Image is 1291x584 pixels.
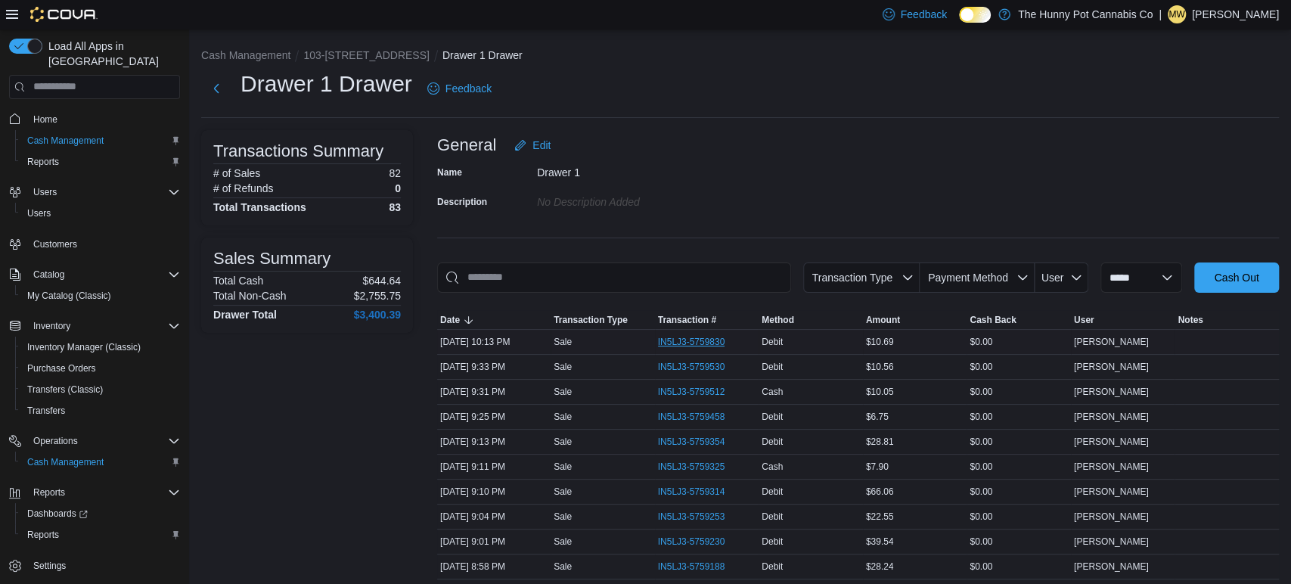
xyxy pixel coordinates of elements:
span: Debit [762,536,783,548]
span: IN5LJ3-5759530 [658,361,725,373]
p: [PERSON_NAME] [1192,5,1279,23]
span: Debit [762,336,783,348]
span: Reports [21,153,180,171]
button: Transfers (Classic) [15,379,186,400]
button: Users [3,182,186,203]
h3: Sales Summary [213,250,331,268]
button: Reports [15,151,186,172]
span: $10.05 [866,386,894,398]
a: Dashboards [15,503,186,524]
span: Cash Management [27,456,104,468]
span: Debit [762,511,783,523]
div: [DATE] 9:31 PM [437,383,551,401]
p: 0 [395,182,401,194]
a: Transfers [21,402,71,420]
button: User [1035,262,1088,293]
span: Cash [762,386,783,398]
button: Home [3,108,186,130]
span: Reports [21,526,180,544]
span: Debit [762,361,783,373]
button: Reports [15,524,186,545]
a: Dashboards [21,505,94,523]
button: Inventory Manager (Classic) [15,337,186,358]
p: Sale [554,536,572,548]
div: $0.00 [967,433,1071,451]
div: $0.00 [967,358,1071,376]
span: Inventory Manager (Classic) [27,341,141,353]
button: Edit [508,130,557,160]
h6: Total Cash [213,275,263,287]
div: [DATE] 9:25 PM [437,408,551,426]
span: Purchase Orders [21,359,180,377]
span: $6.75 [866,411,889,423]
a: Cash Management [21,453,110,471]
span: User [1041,272,1064,284]
p: The Hunny Pot Cannabis Co [1018,5,1153,23]
input: This is a search bar. As you type, the results lower in the page will automatically filter. [437,262,791,293]
span: Debit [762,561,783,573]
span: Operations [27,432,180,450]
span: [PERSON_NAME] [1074,511,1149,523]
button: Reports [3,482,186,503]
span: Payment Method [928,272,1008,284]
span: Load All Apps in [GEOGRAPHIC_DATA] [42,39,180,69]
div: [DATE] 9:10 PM [437,483,551,501]
button: Operations [3,430,186,452]
span: Transaction Type [554,314,628,326]
span: Inventory Manager (Classic) [21,338,180,356]
button: Catalog [27,266,70,284]
span: Settings [33,560,66,572]
nav: An example of EuiBreadcrumbs [201,48,1279,66]
span: [PERSON_NAME] [1074,361,1149,373]
span: [PERSON_NAME] [1074,386,1149,398]
span: IN5LJ3-5759354 [658,436,725,448]
a: Purchase Orders [21,359,102,377]
a: Reports [21,526,65,544]
span: Transfers [27,405,65,417]
span: Cash Management [27,135,104,147]
span: My Catalog (Classic) [27,290,111,302]
button: Transaction Type [551,311,655,329]
span: IN5LJ3-5759325 [658,461,725,473]
button: Cash Management [201,49,290,61]
button: IN5LJ3-5759512 [658,383,740,401]
span: IN5LJ3-5759314 [658,486,725,498]
a: Inventory Manager (Classic) [21,338,147,356]
span: Reports [27,529,59,541]
div: [DATE] 9:11 PM [437,458,551,476]
button: Operations [27,432,84,450]
button: Users [15,203,186,224]
button: Inventory [27,317,76,335]
div: $0.00 [967,483,1071,501]
button: Purchase Orders [15,358,186,379]
span: My Catalog (Classic) [21,287,180,305]
span: Transaction # [658,314,716,326]
p: Sale [554,436,572,448]
div: Drawer 1 [537,160,740,179]
span: Customers [27,235,180,253]
span: Method [762,314,794,326]
a: Users [21,204,57,222]
button: User [1071,311,1175,329]
span: Cash Management [21,132,180,150]
a: Transfers (Classic) [21,381,109,399]
span: Customers [33,238,77,250]
span: $66.06 [866,486,894,498]
p: $644.64 [362,275,401,287]
span: Reports [27,483,180,502]
span: Debit [762,436,783,448]
button: Catalog [3,264,186,285]
span: Cash Management [21,453,180,471]
p: $2,755.75 [354,290,401,302]
p: Sale [554,336,572,348]
p: Sale [554,561,572,573]
div: [DATE] 9:33 PM [437,358,551,376]
button: IN5LJ3-5759830 [658,333,740,351]
button: IN5LJ3-5759314 [658,483,740,501]
a: Home [27,110,64,129]
button: IN5LJ3-5759188 [658,558,740,576]
button: IN5LJ3-5759458 [658,408,740,426]
span: Cash Out [1214,270,1258,285]
a: Feedback [421,73,498,104]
